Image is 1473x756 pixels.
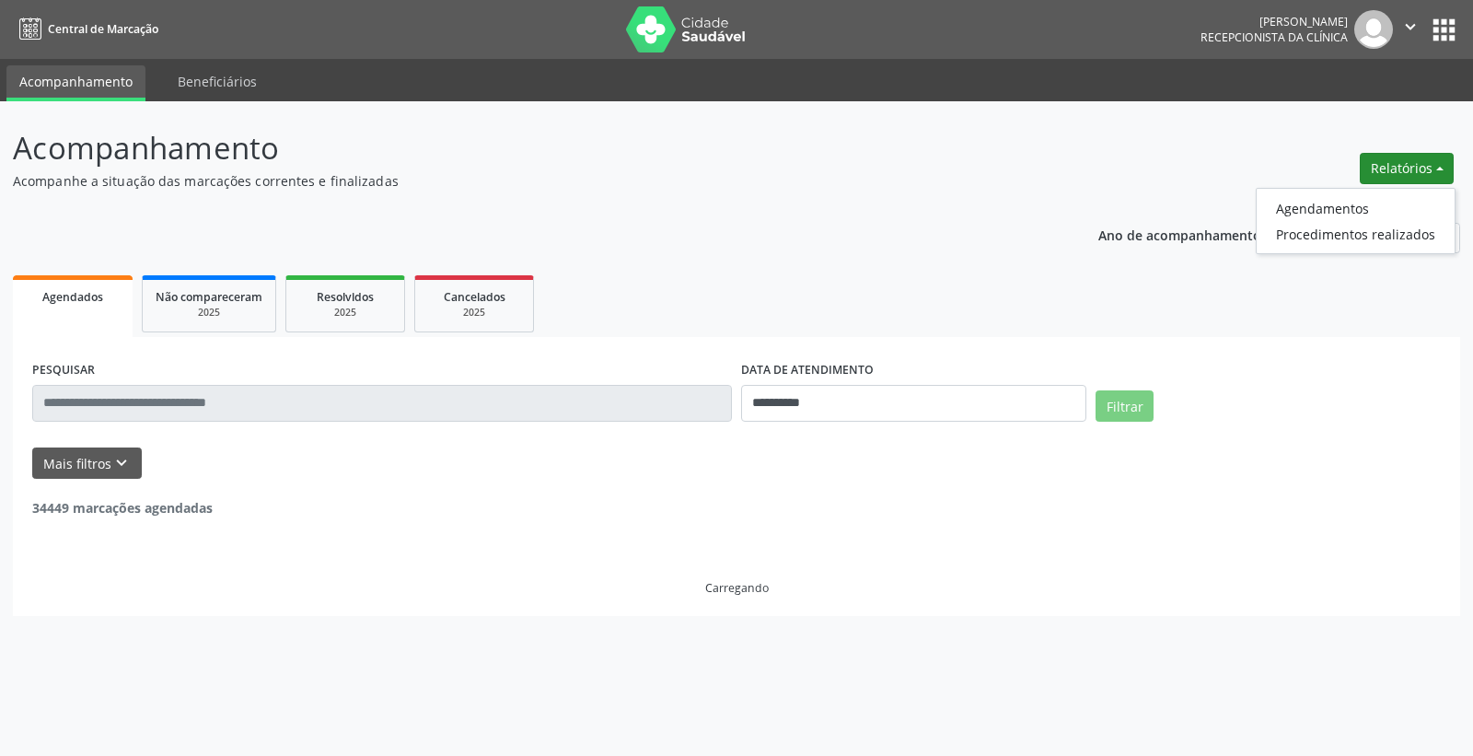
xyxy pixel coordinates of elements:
span: Agendados [42,289,103,305]
span: Não compareceram [156,289,262,305]
span: Central de Marcação [48,21,158,37]
span: Recepcionista da clínica [1200,29,1348,45]
p: Ano de acompanhamento [1098,223,1261,246]
a: Procedimentos realizados [1257,221,1455,247]
p: Acompanhe a situação das marcações correntes e finalizadas [13,171,1026,191]
button: Relatórios [1360,153,1454,184]
a: Agendamentos [1257,195,1455,221]
i: keyboard_arrow_down [111,453,132,473]
label: DATA DE ATENDIMENTO [741,356,874,385]
div: Carregando [705,580,769,596]
label: PESQUISAR [32,356,95,385]
button: Filtrar [1096,390,1154,422]
i:  [1400,17,1421,37]
span: Cancelados [444,289,505,305]
div: 2025 [428,306,520,320]
div: 2025 [299,306,391,320]
button:  [1393,10,1428,49]
p: Acompanhamento [13,125,1026,171]
a: Central de Marcação [13,14,158,44]
span: Resolvidos [317,289,374,305]
button: apps [1428,14,1460,46]
a: Beneficiários [165,65,270,98]
div: 2025 [156,306,262,320]
strong: 34449 marcações agendadas [32,499,213,517]
img: img [1354,10,1393,49]
a: Acompanhamento [6,65,145,101]
div: [PERSON_NAME] [1200,14,1348,29]
button: Mais filtroskeyboard_arrow_down [32,448,142,480]
ul: Relatórios [1256,188,1456,254]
